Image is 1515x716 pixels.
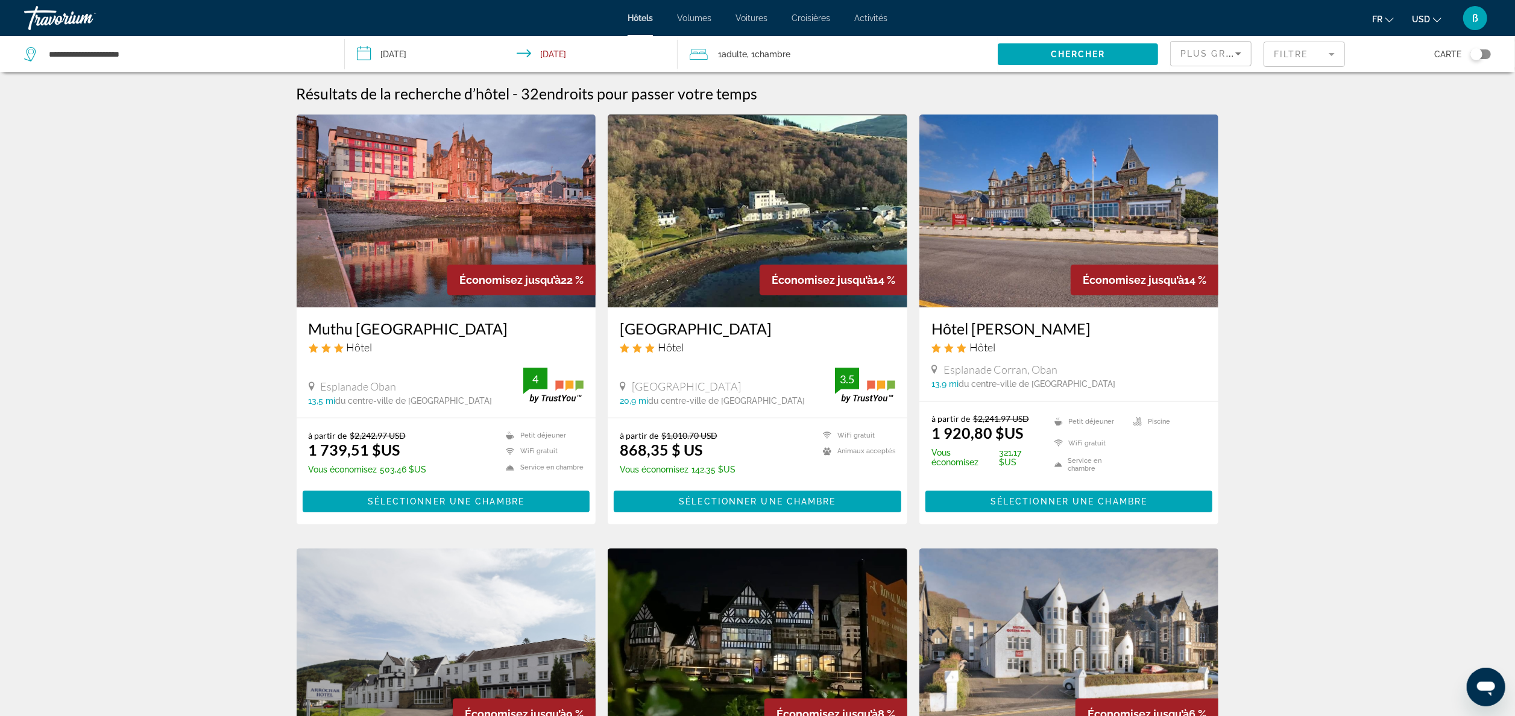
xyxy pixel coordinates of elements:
font: 503,46 $US [380,465,427,474]
span: USD [1412,14,1430,24]
a: Hôtels [628,13,653,23]
span: à partir de [931,413,970,424]
div: 14 % [1071,265,1218,295]
span: du centre-ville de [GEOGRAPHIC_DATA] [648,396,805,406]
span: 20,9 mi [620,396,648,406]
div: 3.5 [835,372,859,386]
font: WiFi gratuit [520,447,558,455]
font: Service en chambre [1068,457,1127,473]
div: Hôtel 3 étoiles [309,341,584,354]
button: Sélectionner une chambre [303,491,590,512]
font: Petit déjeuner [1069,418,1115,426]
a: Activités [854,13,887,23]
del: $2,242.97 USD [350,430,406,441]
span: Carte [1434,46,1461,63]
div: Hôtel 3 étoiles [620,341,895,354]
img: trustyou-badge.svg [835,368,895,403]
span: à partir de [309,430,347,441]
a: Muthu [GEOGRAPHIC_DATA] [309,319,584,338]
font: 142,35 $US [691,465,735,474]
span: Chercher [1051,49,1106,59]
div: Hôtel 3 étoiles [931,341,1207,354]
a: Sélectionner une chambre [303,493,590,506]
h1: Résultats de la recherche d’hôtel [297,84,510,102]
button: Basculer la carte [1461,49,1491,60]
ins: 1 739,51 $US [309,441,400,459]
a: Sélectionner une chambre [614,493,901,506]
span: Chambre [755,49,791,59]
h2: 32 [521,84,758,102]
button: Date d’arrivée : 16 sept. 2025 Date de départ : 26 sept. 2025 [345,36,678,72]
font: Service en chambre [520,463,584,471]
button: Sélectionner une chambre [614,491,901,512]
span: Plus grandes économies [1180,49,1324,58]
a: Voitures [735,13,767,23]
ins: 1 920,80 $US [931,424,1023,442]
button: Menu utilisateur [1460,5,1491,31]
font: Animaux acceptés [837,447,895,455]
font: WiFi gratuit [837,432,875,439]
span: Fr [1372,14,1382,24]
span: - [513,84,518,102]
span: à partir de [620,430,658,441]
span: Esplanade Corran, Oban [943,363,1057,376]
span: du centre-ville de [GEOGRAPHIC_DATA] [959,379,1115,389]
span: ß [1472,12,1478,24]
img: trustyou-badge.svg [523,368,584,403]
font: WiFi gratuit [1069,439,1106,447]
del: $2,241.97 USD [973,413,1029,424]
span: Hôtel [658,341,684,354]
a: Image de l’hôtel [608,115,907,307]
img: Image de l’hôtel [919,115,1219,307]
span: Sélectionner une chambre [679,497,836,506]
span: Vous économisez [309,465,377,474]
span: 13,9 mi [931,379,959,389]
a: Croisières [792,13,830,23]
span: Vous économisez [620,465,688,474]
ins: 868,35 $ US [620,441,702,459]
a: Travorium [24,2,145,34]
span: Adulte [722,49,748,59]
font: Piscine [1148,418,1170,426]
span: [GEOGRAPHIC_DATA] [632,380,741,393]
a: [GEOGRAPHIC_DATA] [620,319,895,338]
div: 22 % [447,265,596,295]
span: Économisez jusqu’à [772,274,873,286]
span: Sélectionner une chambre [991,497,1147,506]
span: Économisez jusqu’à [459,274,561,286]
button: Changer la langue [1372,10,1394,28]
font: 1 [719,49,722,59]
span: Hôtel [969,341,995,354]
button: Sélectionner une chambre [925,491,1213,512]
iframe: Bouton de lancement de la fenêtre de messagerie [1467,668,1505,706]
a: Hôtel [PERSON_NAME] [931,319,1207,338]
span: du centre-ville de [GEOGRAPHIC_DATA] [336,396,493,406]
button: Chercher [998,43,1158,65]
span: Esplanade Oban [321,380,397,393]
button: Voyageurs : 1 adulte, 0 enfant [678,36,998,72]
span: endroits pour passer votre temps [540,84,758,102]
span: Économisez jusqu’à [1083,274,1184,286]
font: Petit déjeuner [520,432,566,439]
span: Sélectionner une chambre [368,497,524,506]
font: 321,17 $US [999,448,1039,467]
button: Filtre [1264,41,1345,68]
div: 4 [523,372,547,386]
font: , 1 [748,49,755,59]
div: 14 % [760,265,907,295]
del: $1,010.70 USD [661,430,717,441]
span: Vous économisez [931,448,997,467]
a: Image de l’hôtel [297,115,596,307]
a: Sélectionner une chambre [925,493,1213,506]
span: Hôtel [347,341,373,354]
a: Volumes [677,13,711,23]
